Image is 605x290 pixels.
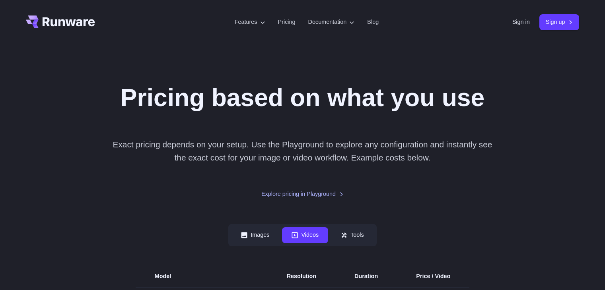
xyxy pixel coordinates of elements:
[121,83,484,112] h1: Pricing based on what you use
[367,17,379,27] a: Blog
[136,265,268,288] th: Model
[109,138,496,164] p: Exact pricing depends on your setup. Use the Playground to explore any configuration and instantl...
[539,14,580,30] a: Sign up
[261,189,344,199] a: Explore pricing in Playground
[335,265,397,288] th: Duration
[308,17,355,27] label: Documentation
[282,227,328,243] button: Videos
[512,17,530,27] a: Sign in
[26,15,95,28] a: Go to /
[397,265,469,288] th: Price / Video
[231,227,279,243] button: Images
[235,17,265,27] label: Features
[331,227,374,243] button: Tools
[278,17,296,27] a: Pricing
[268,265,335,288] th: Resolution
